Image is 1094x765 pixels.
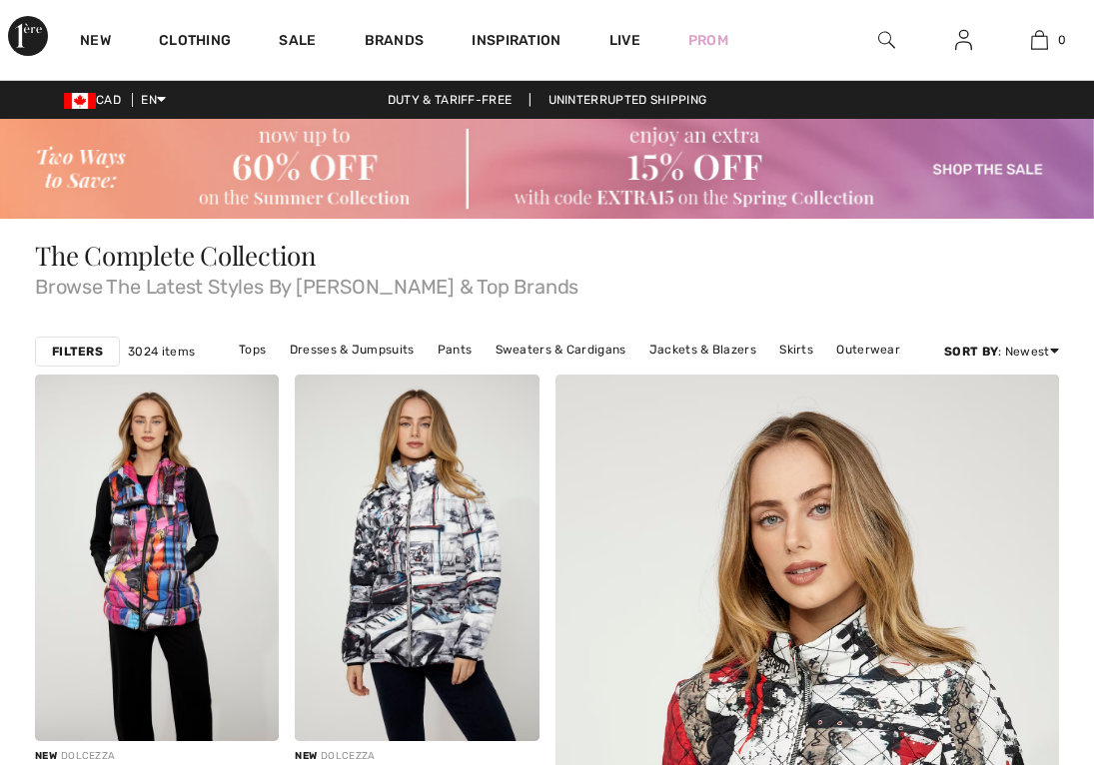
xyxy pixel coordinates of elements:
img: Casual Sleeveless Puffer Vest Style 75851. As sample [35,375,279,740]
strong: Sort By [944,345,998,359]
div: DOLCEZZA [295,749,539,764]
img: Sporty Puffer Jacket with Zipper Style 75837. As sample [295,375,539,740]
a: Tops [229,337,276,363]
span: The Complete Collection [35,238,317,273]
span: EN [141,93,166,107]
a: Prom [688,30,728,51]
span: Browse The Latest Styles By [PERSON_NAME] & Top Brands [35,269,1059,297]
a: Dresses & Jumpsuits [280,337,425,363]
a: Live [609,30,640,51]
a: Sign In [939,28,988,53]
span: New [35,750,57,762]
img: My Info [955,28,972,52]
a: Outerwear [826,337,910,363]
a: Clothing [159,32,231,53]
a: Jackets & Blazers [639,337,766,363]
a: Sweaters & Cardigans [486,337,636,363]
a: Sale [279,32,316,53]
a: Pants [428,337,483,363]
img: 1ère Avenue [8,16,48,56]
span: 3024 items [128,343,195,361]
span: 0 [1058,31,1066,49]
img: Canadian Dollar [64,93,96,109]
strong: Filters [52,343,103,361]
a: New [80,32,111,53]
span: Inspiration [472,32,560,53]
div: DOLCEZZA [35,749,279,764]
a: 0 [1002,28,1077,52]
img: search the website [878,28,895,52]
span: New [295,750,317,762]
img: My Bag [1031,28,1048,52]
a: Brands [365,32,425,53]
span: CAD [64,93,129,107]
a: Skirts [769,337,823,363]
div: : Newest [944,343,1059,361]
